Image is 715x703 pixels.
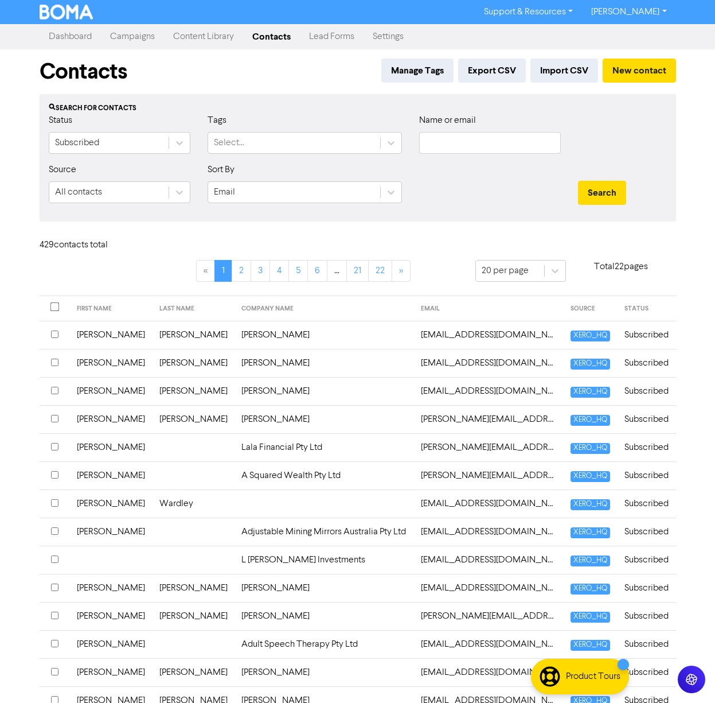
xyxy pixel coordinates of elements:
td: [PERSON_NAME] [70,658,153,686]
label: Status [49,114,72,127]
td: [PERSON_NAME] [70,321,153,349]
a: Page 4 [269,260,289,282]
td: [PERSON_NAME] [153,574,235,602]
a: Contacts [243,25,300,48]
td: Subscribed [618,349,676,377]
a: Support & Resources [475,3,582,21]
td: 409perkinsandking@gmail.com [414,321,564,349]
td: Adjustable Mining Mirrors Australia Pty Ltd [235,518,414,546]
span: XERO_HQ [571,556,610,566]
th: COMPANY NAME [235,296,414,321]
td: aim386@hotmail.com [414,658,564,686]
th: STATUS [618,296,676,321]
span: XERO_HQ [571,443,610,454]
td: L [PERSON_NAME] Investments [235,546,414,574]
span: XERO_HQ [571,359,610,370]
a: Campaigns [101,25,164,48]
td: [PERSON_NAME] [235,321,414,349]
a: Page 22 [368,260,392,282]
label: Source [49,163,76,177]
td: adrian.smith@bgeeng.com [414,602,564,630]
td: Subscribed [618,377,676,405]
td: [PERSON_NAME] [70,490,153,518]
a: [PERSON_NAME] [582,3,675,21]
label: Tags [208,114,226,127]
span: XERO_HQ [571,387,610,398]
label: Sort By [208,163,235,177]
div: All contacts [55,185,102,199]
td: adam@dkrenovations.com.au [414,405,564,433]
td: [PERSON_NAME] [153,405,235,433]
a: Dashboard [40,25,101,48]
td: Subscribed [618,518,676,546]
span: XERO_HQ [571,527,610,538]
td: adriansmith77@hotmail.com [414,574,564,602]
td: a_begley88@hotmail.com [414,377,564,405]
td: adele@asquaredadvisers.com.au [414,433,564,461]
td: Subscribed [618,433,676,461]
td: [PERSON_NAME] [235,658,414,686]
th: EMAIL [414,296,564,321]
td: [PERSON_NAME] [153,377,235,405]
iframe: Chat Widget [568,579,715,703]
td: admin@thenativesco.com.au [414,546,564,574]
div: 20 per page [482,264,529,278]
button: Manage Tags [381,59,454,83]
div: Subscribed [55,136,99,150]
span: XERO_HQ [571,499,610,510]
span: XERO_HQ [571,415,610,426]
label: Name or email [419,114,476,127]
td: [PERSON_NAME] [70,602,153,630]
td: [PERSON_NAME] [235,602,414,630]
button: Export CSV [458,59,526,83]
button: New contact [603,59,676,83]
td: [PERSON_NAME] [153,602,235,630]
button: Import CSV [530,59,598,83]
a: Settings [364,25,413,48]
td: Wardley [153,490,235,518]
div: Select... [214,136,244,150]
a: » [392,260,411,282]
a: Page 3 [251,260,270,282]
a: Lead Forms [300,25,364,48]
td: [PERSON_NAME] [153,321,235,349]
a: Page 2 [232,260,251,282]
th: FIRST NAME [70,296,153,321]
p: Total 22 pages [566,260,676,274]
td: [PERSON_NAME] [70,518,153,546]
td: [PERSON_NAME] [70,377,153,405]
div: Email [214,185,235,199]
td: Lala Financial Pty Ltd [235,433,414,461]
td: [PERSON_NAME] [235,377,414,405]
a: Page 1 is your current page [214,260,232,282]
td: Subscribed [618,405,676,433]
th: SOURCE [564,296,618,321]
td: Subscribed [618,574,676,602]
img: BOMA Logo [40,5,93,20]
div: Search for contacts [49,103,667,114]
td: [PERSON_NAME] [235,349,414,377]
a: Page 5 [288,260,308,282]
a: Content Library [164,25,243,48]
td: Subscribed [618,490,676,518]
td: Subscribed [618,461,676,490]
td: aarongtaylor1983@yahoo.com [414,349,564,377]
td: [PERSON_NAME] [153,349,235,377]
h1: Contacts [40,59,127,85]
a: Page 21 [346,260,369,282]
td: [PERSON_NAME] [70,461,153,490]
button: Search [578,181,626,205]
td: adele@asquaredwealth.com.au [414,461,564,490]
td: [PERSON_NAME] [70,630,153,658]
td: admin@adjustableminingmirrors.com [414,518,564,546]
td: [PERSON_NAME] [70,574,153,602]
td: A Squared Wealth Pty Ltd [235,461,414,490]
td: Subscribed [618,546,676,574]
td: Subscribed [618,321,676,349]
span: XERO_HQ [571,331,610,341]
td: [PERSON_NAME] [153,658,235,686]
h6: 429 contact s total [40,240,131,251]
td: [PERSON_NAME] [70,405,153,433]
td: adelewardley@gmail.com [414,490,564,518]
